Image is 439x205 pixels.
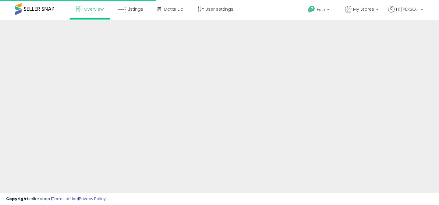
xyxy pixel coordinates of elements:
[317,7,325,12] span: Help
[388,6,423,20] a: Hi [PERSON_NAME]
[6,196,106,202] div: seller snap | |
[6,196,28,202] strong: Copyright
[308,5,315,13] i: Get Help
[396,6,419,12] span: Hi [PERSON_NAME]
[303,1,335,20] a: Help
[164,6,183,12] span: DataHub
[84,6,104,12] span: Overview
[127,6,143,12] span: Listings
[79,196,106,202] a: Privacy Policy
[52,196,78,202] a: Terms of Use
[353,6,374,12] span: My Stores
